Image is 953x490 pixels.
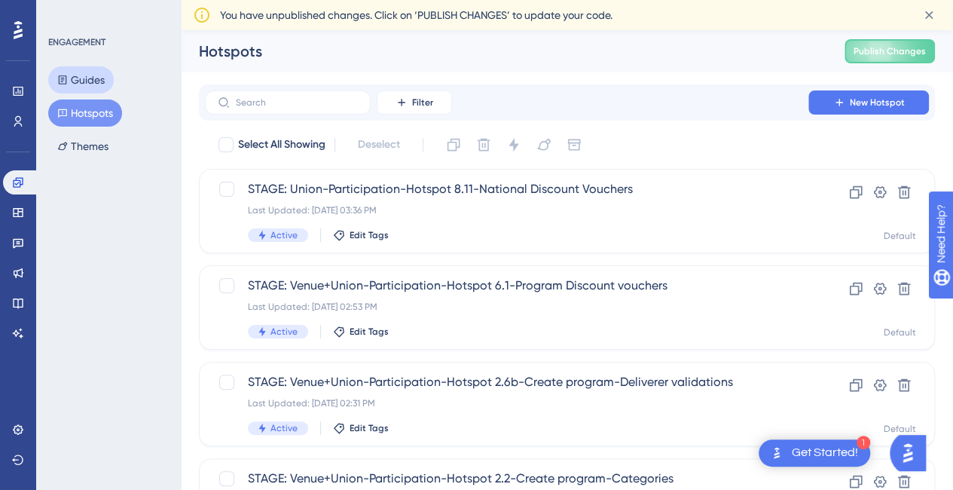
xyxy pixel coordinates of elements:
span: Select All Showing [238,136,325,154]
div: Default [884,230,916,242]
button: Guides [48,66,114,93]
div: Last Updated: [DATE] 02:31 PM [248,397,765,409]
div: Last Updated: [DATE] 03:36 PM [248,204,765,216]
button: Themes [48,133,118,160]
div: ENGAGEMENT [48,36,105,48]
span: STAGE: Union-Participation-Hotspot 8.11-National Discount Vouchers [248,180,765,198]
button: Deselect [344,131,414,158]
div: Open Get Started! checklist, remaining modules: 1 [759,439,870,467]
span: Publish Changes [854,45,926,57]
span: Edit Tags [350,326,389,338]
button: Publish Changes [845,39,935,63]
span: Active [270,326,298,338]
span: Filter [412,96,433,109]
button: Hotspots [48,100,122,127]
img: launcher-image-alternative-text [768,444,786,462]
span: STAGE: Venue+Union-Participation-Hotspot 2.2-Create program-Categories [248,470,765,488]
iframe: UserGuiding AI Assistant Launcher [890,430,935,476]
button: Edit Tags [333,326,389,338]
button: Edit Tags [333,229,389,241]
span: New Hotspot [850,96,905,109]
div: Get Started! [792,445,858,461]
span: Deselect [358,136,400,154]
div: Default [884,423,916,435]
span: Need Help? [35,4,94,22]
span: Active [270,229,298,241]
div: 1 [857,436,870,449]
div: Last Updated: [DATE] 02:53 PM [248,301,765,313]
div: Hotspots [199,41,807,62]
span: STAGE: Venue+Union-Participation-Hotspot 2.6b-Create program-Deliverer validations [248,373,765,391]
div: Default [884,326,916,338]
span: Edit Tags [350,422,389,434]
span: You have unpublished changes. Click on ‘PUBLISH CHANGES’ to update your code. [220,6,612,24]
span: STAGE: Venue+Union-Participation-Hotspot 6.1-Program Discount vouchers [248,277,765,295]
button: Filter [377,90,452,115]
button: New Hotspot [808,90,929,115]
input: Search [236,97,358,108]
span: Active [270,422,298,434]
button: Edit Tags [333,422,389,434]
span: Edit Tags [350,229,389,241]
